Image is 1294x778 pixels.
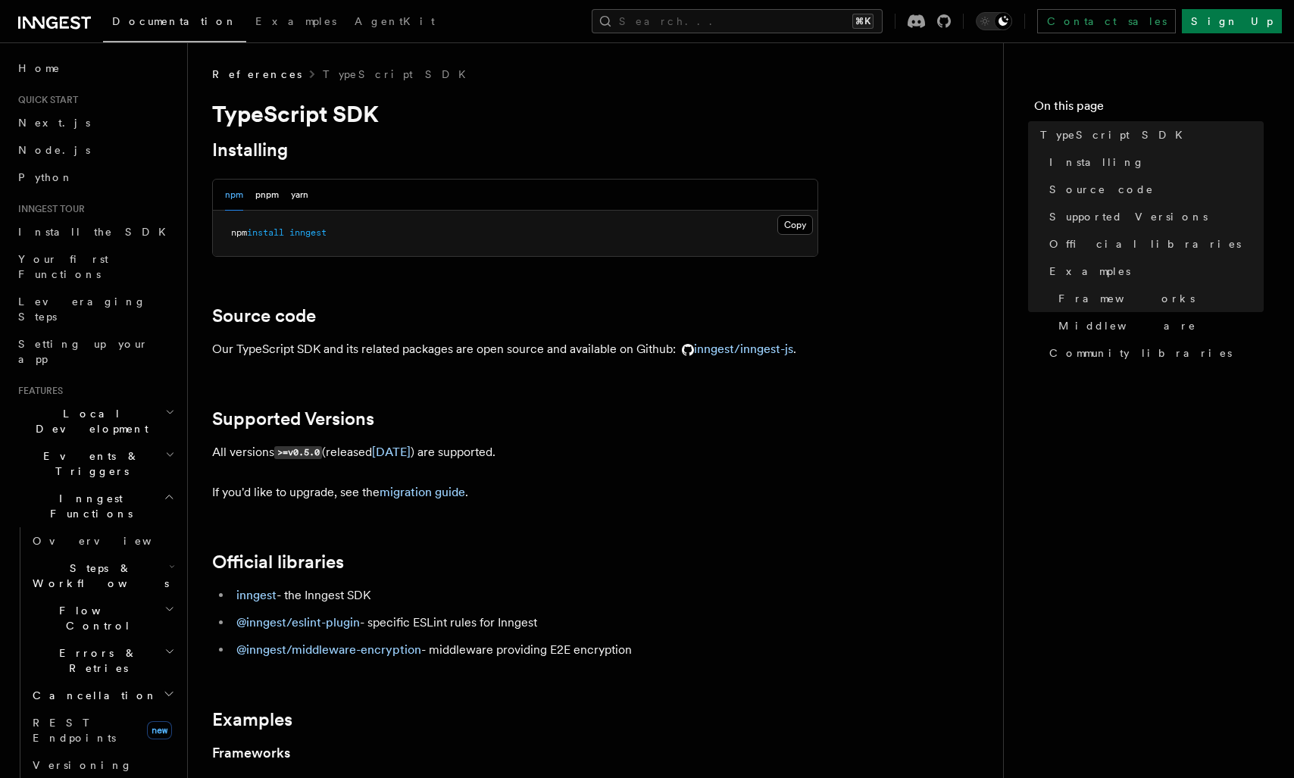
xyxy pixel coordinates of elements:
li: - specific ESLint rules for Inngest [232,612,818,633]
a: Next.js [12,109,178,136]
button: pnpm [255,180,279,211]
span: Inngest tour [12,203,85,215]
kbd: ⌘K [852,14,874,29]
a: Official libraries [1043,230,1264,258]
a: Node.js [12,136,178,164]
span: Frameworks [1058,291,1195,306]
span: Versioning [33,759,133,771]
a: Middleware [1052,312,1264,339]
a: Source code [1043,176,1264,203]
a: Leveraging Steps [12,288,178,330]
li: - the Inngest SDK [232,585,818,606]
a: Contact sales [1037,9,1176,33]
a: Python [12,164,178,191]
span: Overview [33,535,189,547]
button: Cancellation [27,682,178,709]
a: Installing [1043,148,1264,176]
span: References [212,67,302,82]
span: Features [12,385,63,397]
span: Middleware [1058,318,1196,333]
li: - middleware providing E2E encryption [232,639,818,661]
span: REST Endpoints [33,717,116,744]
span: Community libraries [1049,345,1232,361]
button: Steps & Workflows [27,555,178,597]
a: AgentKit [345,5,444,41]
span: Source code [1049,182,1154,197]
span: Python [18,171,73,183]
span: Flow Control [27,603,164,633]
a: [DATE] [372,445,411,459]
a: migration guide [380,485,465,499]
a: Examples [1043,258,1264,285]
span: Examples [1049,264,1130,279]
p: If you'd like to upgrade, see the . [212,482,818,503]
span: Documentation [112,15,237,27]
a: Official libraries [212,551,344,573]
span: Node.js [18,144,90,156]
a: Install the SDK [12,218,178,245]
a: Examples [246,5,345,41]
a: TypeScript SDK [323,67,475,82]
button: Errors & Retries [27,639,178,682]
span: inngest [289,227,327,238]
a: Installing [212,139,288,161]
h1: TypeScript SDK [212,100,818,127]
p: All versions (released ) are supported. [212,442,818,464]
span: Local Development [12,406,165,436]
a: Frameworks [1052,285,1264,312]
span: Your first Functions [18,253,108,280]
a: Overview [27,527,178,555]
a: Documentation [103,5,246,42]
span: Installing [1049,155,1145,170]
h4: On this page [1034,97,1264,121]
span: Home [18,61,61,76]
span: new [147,721,172,739]
span: Examples [255,15,336,27]
button: Inngest Functions [12,485,178,527]
p: Our TypeScript SDK and its related packages are open source and available on Github: . [212,339,818,360]
a: @inngest/middleware-encryption [236,642,421,657]
a: Your first Functions [12,245,178,288]
a: Home [12,55,178,82]
span: Supported Versions [1049,209,1208,224]
a: Source code [212,305,316,327]
span: npm [231,227,247,238]
a: Examples [212,709,292,730]
span: Inngest Functions [12,491,164,521]
a: REST Endpointsnew [27,709,178,751]
button: yarn [291,180,308,211]
button: Search...⌘K [592,9,883,33]
button: Events & Triggers [12,442,178,485]
span: Cancellation [27,688,158,703]
span: Next.js [18,117,90,129]
a: TypeScript SDK [1034,121,1264,148]
span: install [247,227,284,238]
span: Events & Triggers [12,448,165,479]
a: Setting up your app [12,330,178,373]
button: Toggle dark mode [976,12,1012,30]
span: Setting up your app [18,338,148,365]
span: Leveraging Steps [18,295,146,323]
span: TypeScript SDK [1040,127,1192,142]
span: Steps & Workflows [27,561,169,591]
a: inngest/inngest-js [676,342,793,356]
a: inngest [236,588,277,602]
code: >=v0.5.0 [274,446,322,459]
a: Frameworks [212,742,290,764]
a: Supported Versions [1043,203,1264,230]
a: @inngest/eslint-plugin [236,615,360,630]
a: Community libraries [1043,339,1264,367]
button: npm [225,180,243,211]
span: AgentKit [355,15,435,27]
button: Copy [777,215,813,235]
a: Supported Versions [212,408,374,430]
a: Sign Up [1182,9,1282,33]
button: Flow Control [27,597,178,639]
span: Quick start [12,94,78,106]
button: Local Development [12,400,178,442]
span: Install the SDK [18,226,175,238]
span: Official libraries [1049,236,1241,252]
span: Errors & Retries [27,645,164,676]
